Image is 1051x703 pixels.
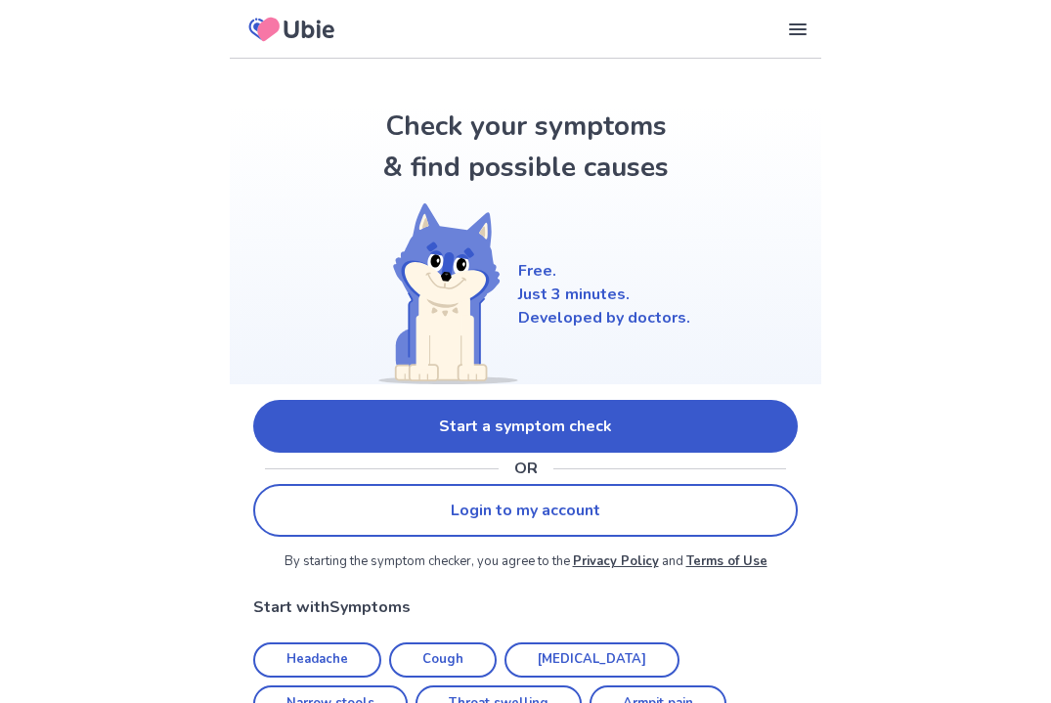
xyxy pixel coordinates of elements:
p: Just 3 minutes. [518,283,690,306]
a: Terms of Use [686,552,767,570]
a: Cough [389,642,497,679]
p: Free. [518,259,690,283]
a: [MEDICAL_DATA] [504,642,679,679]
a: Login to my account [253,484,798,537]
a: Start a symptom check [253,400,798,453]
a: Privacy Policy [573,552,659,570]
p: Developed by doctors. [518,306,690,330]
a: Headache [253,642,381,679]
p: OR [514,457,538,480]
img: Shiba (Welcome) [362,203,518,384]
h1: Check your symptoms & find possible causes [379,106,673,188]
p: Start with Symptoms [253,595,798,619]
p: By starting the symptom checker, you agree to the and [253,552,798,572]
